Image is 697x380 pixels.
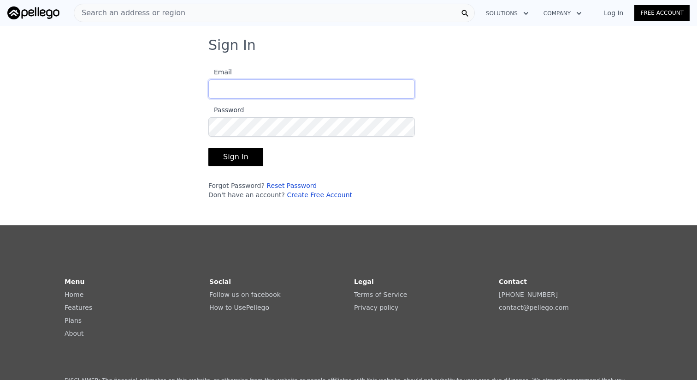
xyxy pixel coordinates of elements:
[266,182,317,189] a: Reset Password
[208,68,232,76] span: Email
[208,117,415,137] input: Password
[65,330,83,337] a: About
[209,304,269,311] a: How to UsePellego
[499,278,527,285] strong: Contact
[208,106,244,114] span: Password
[354,291,407,298] a: Terms of Service
[478,5,536,22] button: Solutions
[209,291,281,298] a: Follow us on facebook
[65,291,83,298] a: Home
[208,37,489,54] h3: Sign In
[208,148,263,166] button: Sign In
[209,278,231,285] strong: Social
[7,6,59,19] img: Pellego
[208,79,415,99] input: Email
[354,278,374,285] strong: Legal
[287,191,352,199] a: Create Free Account
[208,181,415,199] div: Forgot Password? Don't have an account?
[634,5,690,21] a: Free Account
[65,304,92,311] a: Features
[499,304,569,311] a: contact@pellego.com
[593,8,634,18] a: Log In
[74,7,185,18] span: Search an address or region
[354,304,398,311] a: Privacy policy
[65,278,84,285] strong: Menu
[536,5,589,22] button: Company
[499,291,558,298] a: [PHONE_NUMBER]
[65,317,82,324] a: Plans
